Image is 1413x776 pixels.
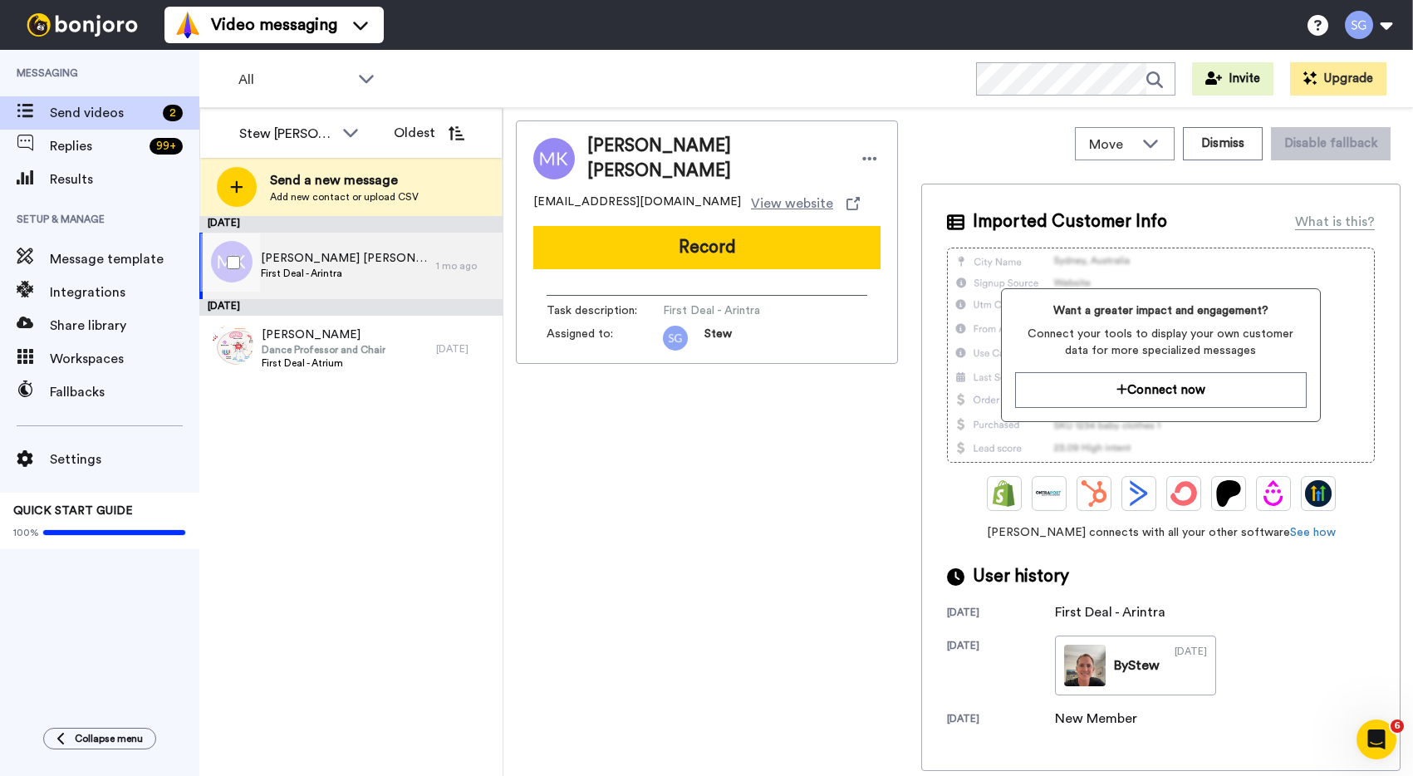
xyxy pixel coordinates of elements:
button: Oldest [381,116,477,150]
button: Upgrade [1290,62,1386,96]
span: Workspaces [50,349,199,369]
div: 2 [163,105,183,121]
div: [DATE] [947,606,1055,622]
img: Hubspot [1081,480,1107,507]
button: Dismiss [1183,127,1263,160]
a: See how [1290,527,1336,538]
div: By Stew [1114,656,1160,675]
span: Imported Customer Info [973,209,1167,234]
span: Settings [50,449,199,469]
a: ByStew[DATE] [1055,636,1216,695]
span: First Deal - Arintra [261,267,428,280]
span: First Deal - Atrium [262,356,385,370]
button: Disable fallback [1271,127,1391,160]
span: [PERSON_NAME] [PERSON_NAME] [587,134,842,184]
div: 1 mo ago [436,259,494,273]
span: Fallbacks [50,382,199,402]
a: View website [751,194,860,214]
img: GoHighLevel [1305,480,1332,507]
span: Send a new message [270,170,419,190]
span: View website [751,194,833,214]
span: User history [973,564,1069,589]
div: [DATE] [199,299,503,316]
span: Share library [50,316,199,336]
img: Shopify [991,480,1018,507]
span: [PERSON_NAME] connects with all your other software [947,524,1375,541]
span: Task description : [547,302,663,319]
div: [DATE] [436,342,494,356]
span: Send videos [50,103,156,123]
img: Patreon [1215,480,1242,507]
span: Message template [50,249,199,269]
span: Move [1089,135,1134,155]
span: Stew [704,326,732,351]
span: 6 [1391,720,1404,733]
div: First Deal - Arintra [1055,602,1165,622]
span: Assigned to: [547,326,663,351]
div: What is this? [1295,212,1375,232]
img: ConvertKit [1170,480,1197,507]
img: Ontraport [1036,480,1062,507]
span: [EMAIL_ADDRESS][DOMAIN_NAME] [533,194,741,214]
div: [DATE] [947,639,1055,695]
span: Replies [50,136,143,156]
span: First Deal - Arintra [663,302,821,319]
button: Connect now [1015,372,1307,408]
img: ActiveCampaign [1126,480,1152,507]
span: Add new contact or upload CSV [270,190,419,204]
span: Results [50,169,199,189]
span: [PERSON_NAME] [PERSON_NAME] [261,250,428,267]
span: Want a greater impact and engagement? [1015,302,1307,319]
span: Dance Professor and Chair [262,343,385,356]
span: [PERSON_NAME] [262,327,385,343]
iframe: Intercom live chat [1357,720,1396,759]
div: [DATE] [947,712,1055,729]
img: Drip [1260,480,1287,507]
div: Stew [PERSON_NAME] [239,124,334,144]
span: Video messaging [211,13,337,37]
img: Image of Manoj Kumar Bhatt [533,138,575,179]
img: vm-color.svg [174,12,201,38]
div: New Member [1055,709,1138,729]
span: Collapse menu [75,732,143,745]
button: Invite [1192,62,1273,96]
span: All [238,70,350,90]
span: Connect your tools to display your own customer data for more specialized messages [1015,326,1307,359]
div: [DATE] [199,216,503,233]
div: 99 + [150,138,183,155]
button: Record [533,226,881,269]
span: QUICK START GUIDE [13,505,133,517]
img: 82d77515-61d0-430a-a333-5535a56e8b0c.png [663,326,688,351]
img: bj-logo-header-white.svg [20,13,145,37]
img: 9560fc45-6cba-4cbd-a6b0-e185fad6e736-thumb.jpg [1064,645,1106,686]
img: 1b6aa270-ee2e-422c-9216-79b20039d0e8.png [212,324,253,366]
button: Collapse menu [43,728,156,749]
span: 100% [13,526,39,539]
div: [DATE] [1175,645,1207,686]
span: Integrations [50,282,199,302]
